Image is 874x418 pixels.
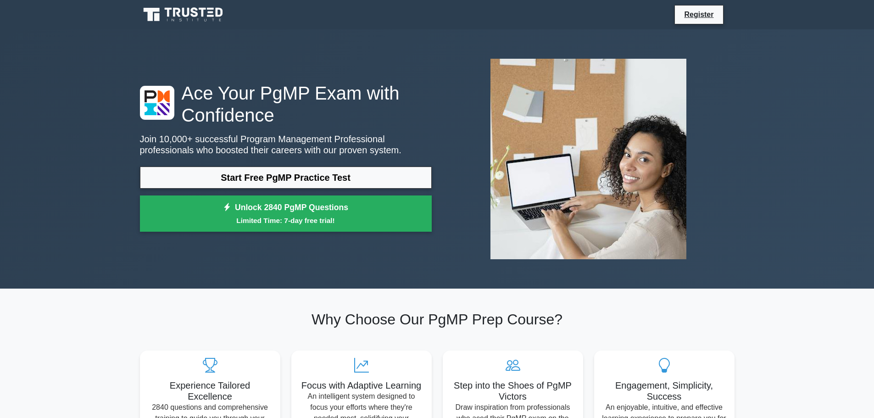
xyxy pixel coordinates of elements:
a: Start Free PgMP Practice Test [140,167,432,189]
a: Register [679,9,719,20]
h5: Focus with Adaptive Learning [299,380,424,391]
h2: Why Choose Our PgMP Prep Course? [140,311,735,328]
h5: Step into the Shoes of PgMP Victors [450,380,576,402]
small: Limited Time: 7-day free trial! [151,215,420,226]
h5: Experience Tailored Excellence [147,380,273,402]
p: Join 10,000+ successful Program Management Professional professionals who boosted their careers w... [140,134,432,156]
a: Unlock 2840 PgMP QuestionsLimited Time: 7-day free trial! [140,195,432,232]
h1: Ace Your PgMP Exam with Confidence [140,82,432,126]
h5: Engagement, Simplicity, Success [601,380,727,402]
